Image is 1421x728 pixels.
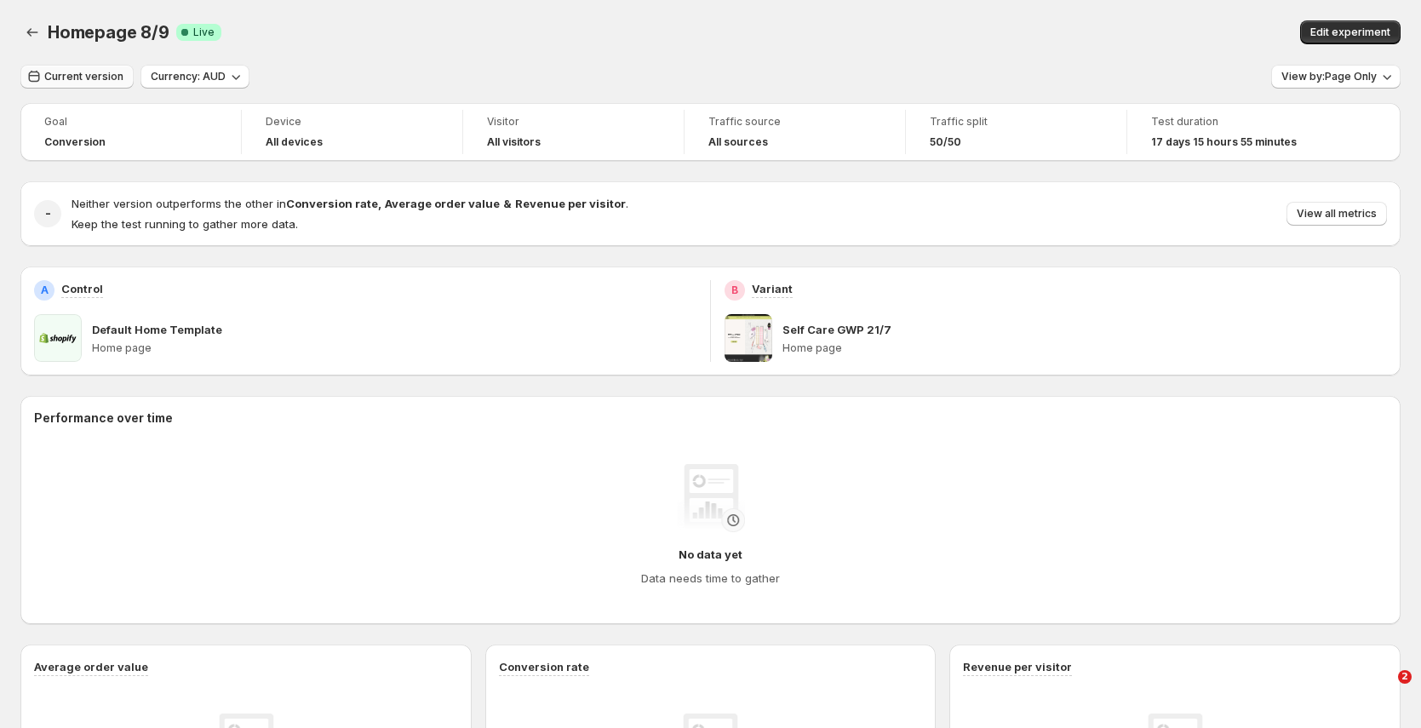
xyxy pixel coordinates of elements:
[708,115,881,129] span: Traffic source
[782,321,891,338] p: Self Care GWP 21/7
[34,314,82,362] img: Default Home Template
[151,70,226,83] span: Currency: AUD
[731,284,738,297] h2: B
[1398,670,1412,684] span: 2
[266,135,323,149] h4: All devices
[72,217,298,231] span: Keep the test running to gather more data.
[1271,65,1401,89] button: View by:Page Only
[1151,115,1325,129] span: Test duration
[1300,20,1401,44] button: Edit experiment
[92,321,222,338] p: Default Home Template
[266,113,438,151] a: DeviceAll devices
[487,113,660,151] a: VisitorAll visitors
[44,70,123,83] span: Current version
[34,658,148,675] h3: Average order value
[1310,26,1390,39] span: Edit experiment
[140,65,249,89] button: Currency: AUD
[930,113,1103,151] a: Traffic split50/50
[752,280,793,297] p: Variant
[1151,135,1297,149] span: 17 days 15 hours 55 minutes
[72,197,628,210] span: Neither version outperforms the other in .
[385,197,500,210] strong: Average order value
[487,135,541,149] h4: All visitors
[1281,70,1377,83] span: View by: Page Only
[963,658,1072,675] h3: Revenue per visitor
[515,197,626,210] strong: Revenue per visitor
[20,20,44,44] button: Back
[487,115,660,129] span: Visitor
[1297,207,1377,221] span: View all metrics
[45,205,51,222] h2: -
[44,115,217,129] span: Goal
[782,341,1387,355] p: Home page
[930,115,1103,129] span: Traffic split
[44,135,106,149] span: Conversion
[20,65,134,89] button: Current version
[708,113,881,151] a: Traffic sourceAll sources
[677,464,745,532] img: No data yet
[1363,670,1404,711] iframe: Intercom live chat
[725,314,772,362] img: Self Care GWP 21/7
[930,135,961,149] span: 50/50
[679,546,742,563] h4: No data yet
[48,22,169,43] span: Homepage 8/9
[34,410,1387,427] h2: Performance over time
[1286,202,1387,226] button: View all metrics
[92,341,696,355] p: Home page
[641,570,780,587] h4: Data needs time to gather
[41,284,49,297] h2: A
[193,26,215,39] span: Live
[708,135,768,149] h4: All sources
[503,197,512,210] strong: &
[1151,113,1325,151] a: Test duration17 days 15 hours 55 minutes
[378,197,381,210] strong: ,
[61,280,103,297] p: Control
[499,658,589,675] h3: Conversion rate
[44,113,217,151] a: GoalConversion
[286,197,378,210] strong: Conversion rate
[266,115,438,129] span: Device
